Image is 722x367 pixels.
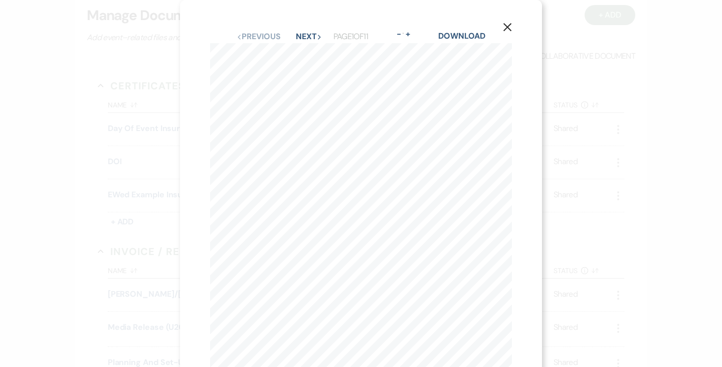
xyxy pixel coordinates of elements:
[237,33,280,41] button: Previous
[404,30,412,38] button: +
[296,33,322,41] button: Next
[333,30,368,43] p: Page 1 of 11
[395,30,403,38] button: -
[438,31,485,41] a: Download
